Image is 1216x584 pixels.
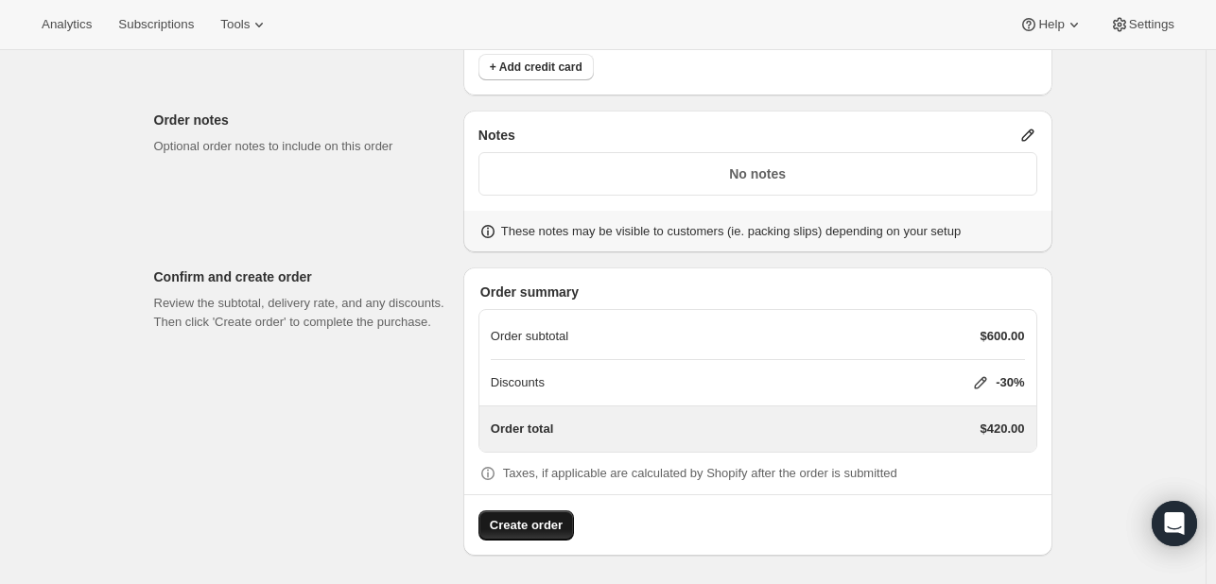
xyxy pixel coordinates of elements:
[154,111,448,129] p: Order notes
[480,283,1037,301] p: Order summary
[491,373,545,392] p: Discounts
[1129,17,1174,32] span: Settings
[1038,17,1064,32] span: Help
[503,464,897,483] p: Taxes, if applicable are calculated by Shopify after the order is submitted
[981,420,1025,438] p: $420.00
[220,17,250,32] span: Tools
[478,510,574,541] button: Create order
[42,17,92,32] span: Analytics
[1099,11,1186,38] button: Settings
[491,164,1025,183] p: No notes
[30,11,103,38] button: Analytics
[154,294,448,332] p: Review the subtotal, delivery rate, and any discounts. Then click 'Create order' to complete the ...
[981,327,1025,346] p: $600.00
[996,373,1024,392] p: -30%
[209,11,280,38] button: Tools
[154,137,448,156] p: Optional order notes to include on this order
[1152,501,1197,546] div: Open Intercom Messenger
[1008,11,1094,38] button: Help
[490,60,582,75] span: + Add credit card
[478,126,515,145] span: Notes
[118,17,194,32] span: Subscriptions
[491,327,568,346] p: Order subtotal
[501,222,961,241] p: These notes may be visible to customers (ie. packing slips) depending on your setup
[491,420,553,438] p: Order total
[107,11,205,38] button: Subscriptions
[490,516,563,535] span: Create order
[154,267,448,286] p: Confirm and create order
[478,54,594,80] button: + Add credit card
